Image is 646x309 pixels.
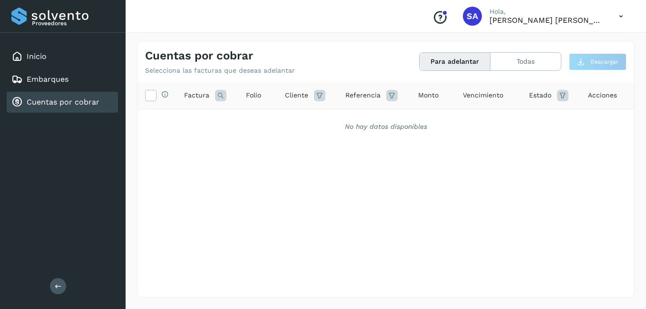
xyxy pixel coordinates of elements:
[489,16,604,25] p: Saul Armando Palacios Martinez
[590,58,618,66] span: Descargar
[588,90,617,100] span: Acciones
[27,75,69,84] a: Embarques
[418,90,439,100] span: Monto
[7,69,118,90] div: Embarques
[463,90,503,100] span: Vencimiento
[529,90,551,100] span: Estado
[7,92,118,113] div: Cuentas por cobrar
[27,52,47,61] a: Inicio
[32,20,114,27] p: Proveedores
[569,53,626,70] button: Descargar
[345,90,381,100] span: Referencia
[489,8,604,16] p: Hola,
[285,90,308,100] span: Cliente
[184,90,209,100] span: Factura
[420,53,490,70] button: Para adelantar
[145,67,295,75] p: Selecciona las facturas que deseas adelantar
[27,97,99,106] a: Cuentas por cobrar
[7,46,118,67] div: Inicio
[490,53,561,70] button: Todas
[145,49,253,63] h4: Cuentas por cobrar
[246,90,261,100] span: Folio
[150,122,622,132] div: No hay datos disponibles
